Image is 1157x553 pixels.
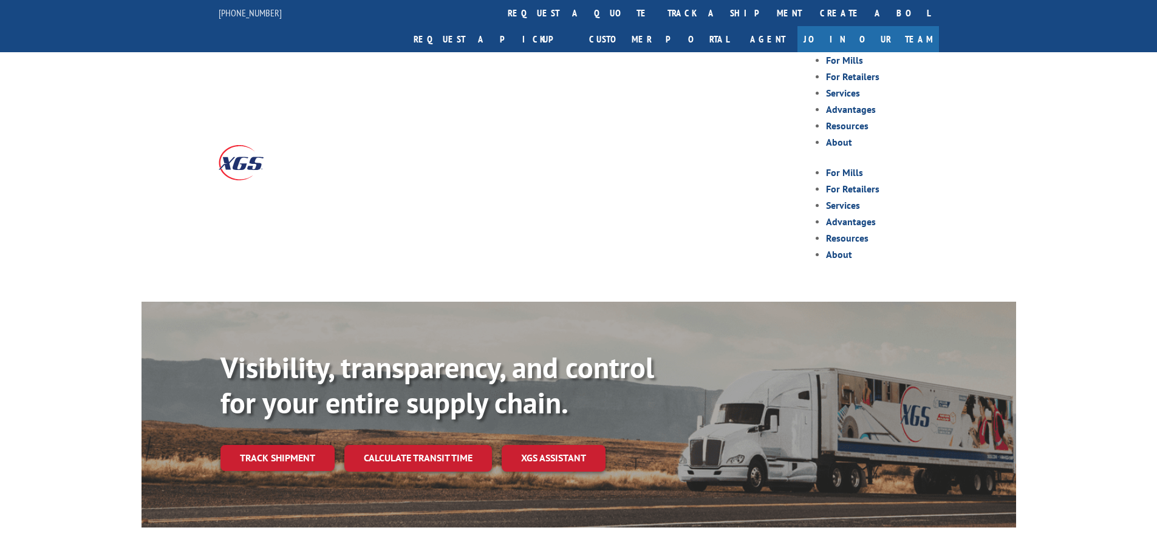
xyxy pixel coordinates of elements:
a: Join Our Team [797,26,939,52]
a: Request a pickup [404,26,580,52]
a: About [826,248,852,260]
a: Services [826,87,860,99]
a: Calculate transit time [344,445,492,471]
a: Advantages [826,215,876,228]
a: Agent [738,26,797,52]
a: For Retailers [826,183,879,195]
b: Visibility, transparency, and control for your entire supply chain. [220,348,654,421]
a: For Mills [826,54,863,66]
a: Customer Portal [580,26,738,52]
a: For Retailers [826,70,879,83]
a: [PHONE_NUMBER] [219,7,282,19]
a: Resources [826,120,869,132]
a: Advantages [826,103,876,115]
a: XGS ASSISTANT [502,445,606,471]
a: For Mills [826,166,863,178]
a: Services [826,199,860,211]
a: Track shipment [220,445,335,470]
a: Resources [826,232,869,244]
a: About [826,136,852,148]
